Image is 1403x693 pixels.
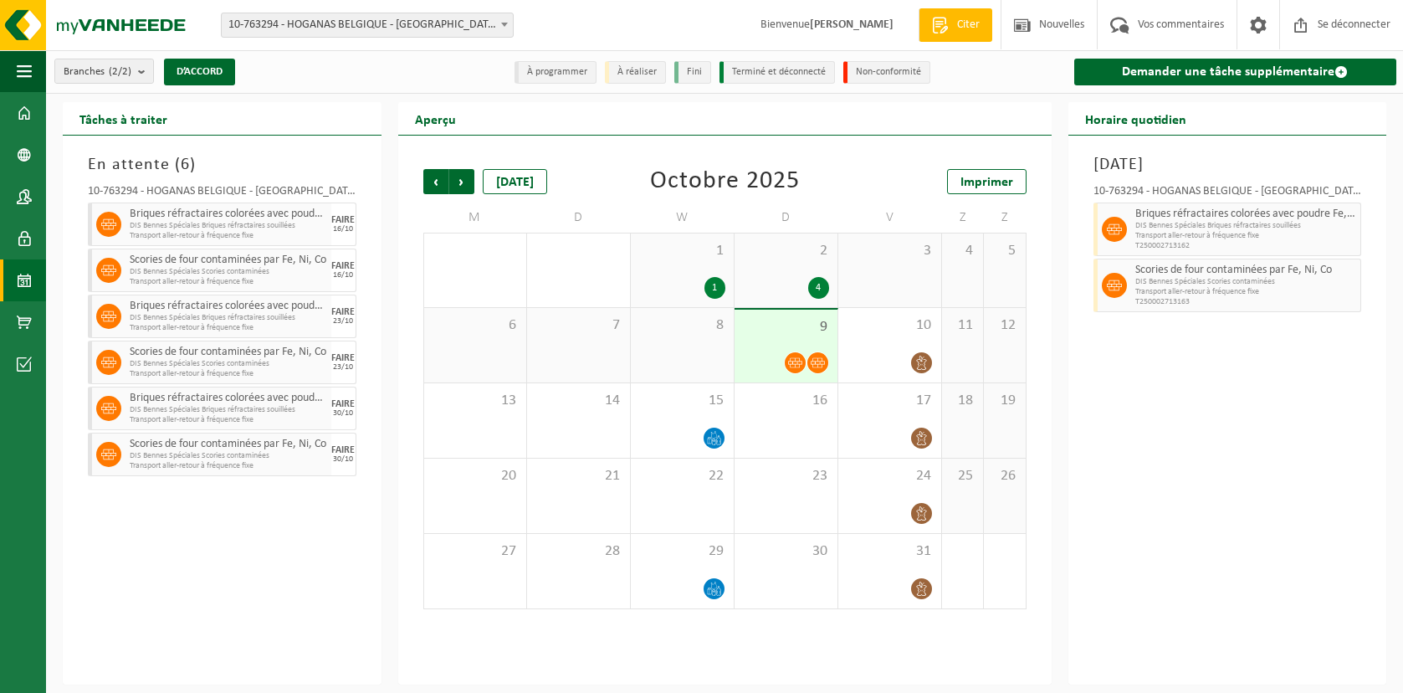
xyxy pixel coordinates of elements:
[950,316,975,335] span: 11
[130,313,327,323] span: DIS Bennes Spéciales Briques réfractaires souillées
[950,467,975,485] span: 25
[605,61,666,84] li: À réaliser
[719,61,835,84] li: Terminé et déconnecté
[535,316,622,335] span: 7
[992,316,1017,335] span: 12
[130,208,327,221] span: Briques réfractaires colorées avec poudre Fe, Ni,Co
[1068,102,1203,135] h2: Horaire quotidien
[221,13,514,38] span: 10-763294 - HOGANAS BELGIUM - ATH
[1093,186,1362,203] div: 10-763294 - HOGANAS BELGIQUE - [GEOGRAPHIC_DATA]
[1135,231,1357,241] span: Transport aller-retour à fréquence fixe
[433,467,518,485] span: 20
[919,8,992,42] a: Citer
[222,13,513,37] span: 10-763294 - HOGANAS BELGIUM - ATH
[950,392,975,410] span: 18
[992,392,1017,410] span: 19
[331,261,355,271] div: FAIRE
[130,346,327,359] span: Scories de four contaminées par Fe, Ni, Co
[130,392,327,405] span: Briques réfractaires colorées avec poudre Fe, Ni,Co
[130,415,327,425] span: Transport aller-retour à fréquence fixe
[847,242,933,260] span: 3
[639,242,725,260] span: 1
[984,203,1027,233] td: Z
[947,169,1027,194] a: Imprimer
[942,203,984,233] td: Z
[810,18,894,31] strong: [PERSON_NAME]
[130,369,327,379] span: Transport aller-retour à fréquence fixe
[164,59,235,85] button: D’ACCORD
[527,203,631,233] td: D
[843,61,930,84] li: Non-conformité
[54,59,154,84] button: Branches(2/2)
[398,102,473,135] h2: Aperçu
[735,203,838,233] td: D
[333,317,353,326] div: 23/10
[808,277,829,299] div: 4
[333,225,353,234] div: 16/10
[1093,152,1362,177] h3: [DATE]
[79,114,167,127] font: Tâches à traiter
[847,392,933,410] span: 17
[331,307,355,317] div: FAIRE
[847,467,933,485] span: 24
[639,392,725,410] span: 15
[1074,59,1397,85] a: Demander une tâche supplémentaire
[130,451,327,461] span: DIS Bennes Spéciales Scories contaminées
[130,254,327,267] span: Scories de four contaminées par Fe, Ni, Co
[88,186,356,203] div: 10-763294 - HOGANAS BELGIQUE - [GEOGRAPHIC_DATA]
[130,438,327,451] span: Scories de four contaminées par Fe, Ni, Co
[960,176,1013,189] span: Imprimer
[639,467,725,485] span: 22
[639,542,725,561] span: 29
[1135,264,1357,277] span: Scories de four contaminées par Fe, Ni, Co
[1135,287,1357,297] span: Transport aller-retour à fréquence fixe
[333,455,353,464] div: 30/10
[1135,277,1357,287] span: DIS Bennes Spéciales Scories contaminées
[704,277,725,299] div: 1
[483,169,547,194] div: [DATE]
[992,467,1017,485] span: 26
[743,242,829,260] span: 2
[333,409,353,418] div: 30/10
[331,399,355,409] div: FAIRE
[88,157,190,173] font: En attente (
[743,318,829,336] span: 9
[331,445,355,455] div: FAIRE
[130,277,327,287] span: Transport aller-retour à fréquence fixe
[130,323,327,333] span: Transport aller-retour à fréquence fixe
[1135,241,1357,251] span: T250002713162
[333,363,353,372] div: 23/10
[743,542,829,561] span: 30
[674,61,711,84] li: Fini
[743,392,829,410] span: 16
[1135,221,1357,231] span: DIS Bennes Spéciales Briques réfractaires souillées
[130,461,327,471] span: Transport aller-retour à fréquence fixe
[847,316,933,335] span: 10
[333,271,353,280] div: 16/10
[950,242,975,260] span: 4
[130,405,327,415] span: DIS Bennes Spéciales Briques réfractaires souillées
[1122,65,1334,79] font: Demander une tâche supplémentaire
[109,66,131,77] count: (2/2)
[631,203,735,233] td: W
[838,203,942,233] td: V
[1135,208,1357,221] span: Briques réfractaires colorées avec poudre Fe, Ni,Co
[953,17,984,33] span: Citer
[64,59,131,85] span: Branches
[650,169,800,194] div: Octobre 2025
[535,467,622,485] span: 21
[639,316,725,335] span: 8
[535,542,622,561] span: 28
[433,542,518,561] span: 27
[181,157,190,173] span: 6
[130,300,327,313] span: Briques réfractaires colorées avec poudre Fe, Ni,Co
[760,18,894,31] font: Bienvenue
[515,61,597,84] li: À programmer
[1135,297,1357,307] span: T250002713163
[331,215,355,225] div: FAIRE
[423,169,448,194] span: Précédent
[331,353,355,363] div: FAIRE
[88,152,356,177] h3: )
[449,169,474,194] span: Prochain
[130,359,327,369] span: DIS Bennes Spéciales Scories contaminées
